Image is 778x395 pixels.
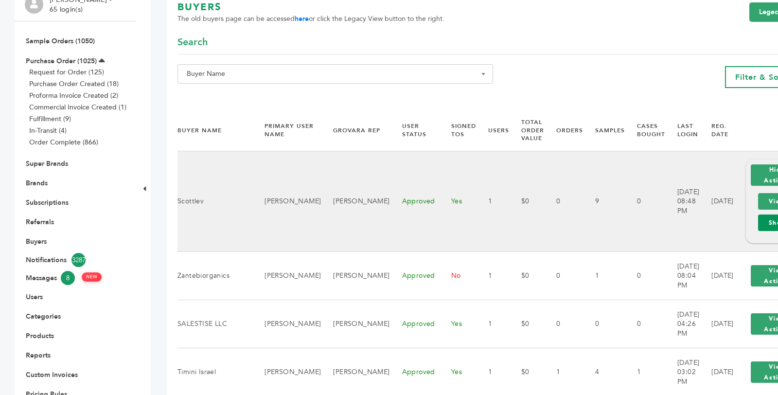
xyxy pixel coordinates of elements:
a: Proforma Invoice Created (2) [29,91,118,100]
a: Request for Order (125) [29,68,104,77]
td: Scottlev [177,151,252,252]
td: 1 [583,252,625,300]
a: Subscriptions [26,198,69,207]
td: [DATE] [699,252,733,300]
a: Order Complete (866) [29,138,98,147]
td: 9 [583,151,625,252]
th: Primary User Name [252,110,321,151]
th: Buyer Name [177,110,252,151]
td: $0 [509,300,544,348]
th: Signed TOS [439,110,476,151]
td: 0 [625,252,665,300]
span: Search [177,36,208,49]
th: Grovara Rep [321,110,389,151]
td: 0 [544,151,583,252]
td: 1 [476,252,509,300]
a: Users [26,292,43,302]
td: [DATE] 08:04 PM [665,252,699,300]
a: Referrals [26,217,54,227]
th: Users [476,110,509,151]
a: Purchase Order (1025) [26,56,97,66]
td: Yes [439,151,476,252]
td: [PERSON_NAME] [321,300,389,348]
td: 0 [544,252,583,300]
a: Notifications3287 [26,253,125,267]
td: Approved [390,252,439,300]
td: $0 [509,252,544,300]
th: Samples [583,110,625,151]
a: Products [26,331,54,341]
span: 8 [61,271,75,285]
a: Purchase Order Created (18) [29,79,119,89]
td: Yes [439,300,476,348]
h1: BUYERS [177,0,444,14]
a: Buyers [26,237,47,246]
td: No [439,252,476,300]
td: 0 [625,300,665,348]
td: 0 [625,151,665,252]
a: here [295,14,309,23]
td: 0 [583,300,625,348]
th: Last Login [665,110,699,151]
a: Commercial Invoice Created (1) [29,103,126,112]
span: 3287 [71,253,86,267]
td: [PERSON_NAME] [252,300,321,348]
td: Approved [390,300,439,348]
span: The old buyers page can be accessed or click the Legacy View button to the right. [177,14,444,24]
a: Sample Orders (1050) [26,36,95,46]
td: SALESTISE LLC [177,300,252,348]
span: Buyer Name [183,67,488,81]
td: 1 [476,300,509,348]
td: [DATE] 08:48 PM [665,151,699,252]
a: Categories [26,312,61,321]
td: [PERSON_NAME] [252,151,321,252]
th: Cases Bought [625,110,665,151]
a: Reports [26,351,51,360]
span: NEW [82,272,102,282]
td: [PERSON_NAME] [321,252,389,300]
td: Approved [390,151,439,252]
td: 0 [544,300,583,348]
a: Fulfillment (9) [29,114,71,124]
td: 1 [476,151,509,252]
th: User Status [390,110,439,151]
td: [PERSON_NAME] [321,151,389,252]
td: Zantebiorganics [177,252,252,300]
a: Brands [26,179,48,188]
td: $0 [509,151,544,252]
th: Total Order Value [509,110,544,151]
td: [DATE] [699,300,733,348]
a: In-Transit (4) [29,126,67,135]
th: Orders [544,110,583,151]
td: [PERSON_NAME] [252,252,321,300]
a: Custom Invoices [26,370,78,379]
td: [DATE] [699,151,733,252]
td: [DATE] 04:26 PM [665,300,699,348]
span: Buyer Name [177,64,493,84]
th: Reg. Date [699,110,733,151]
a: Messages8 NEW [26,271,125,285]
a: Super Brands [26,159,68,168]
